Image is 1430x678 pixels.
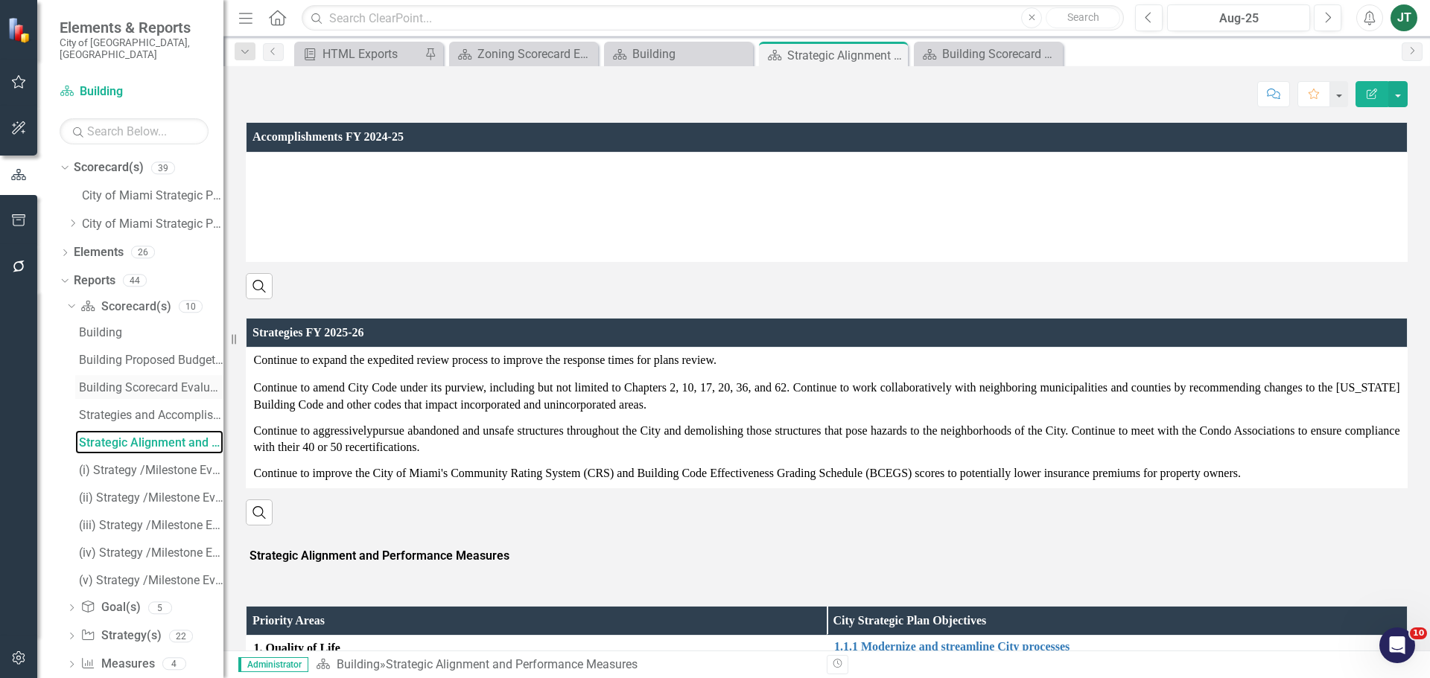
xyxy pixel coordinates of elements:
a: Strategies and Accomplishments [75,403,223,426]
td: Double-Click to Edit [247,234,1408,262]
a: Scorecard(s) [80,298,171,316]
div: 5 [148,601,172,614]
a: Scorecard(s) [74,159,144,176]
div: Strategic Alignment and Performance Measures [386,657,638,671]
a: Measures [80,656,154,673]
img: ClearPoint Strategy [7,16,34,43]
small: City of [GEOGRAPHIC_DATA], [GEOGRAPHIC_DATA] [60,36,209,61]
a: Building [337,657,380,671]
div: 44 [123,274,147,287]
div: (ii) Strategy /Milestone Evaluation and Recommendation Report [79,491,223,505]
td: Double-Click to Edit [247,348,1408,375]
td: Double-Click to Edit [247,207,1408,234]
span: Continue to aggressively [254,424,373,437]
td: Double-Click to Edit [247,152,1408,179]
div: Building [632,45,749,63]
a: 1.1.1 Modernize and streamline City processes [834,640,1400,653]
span: Administrator [238,657,308,672]
td: Double-Click to Edit [247,461,1408,488]
a: Strategy(s) [80,627,161,645]
iframe: Intercom live chat [1379,627,1415,663]
a: City of Miami Strategic Plan (NEW) [82,216,223,233]
a: City of Miami Strategic Plan [82,188,223,205]
p: pursue abandoned and unsafe structures throughout the City and demolishing those structures that ... [254,423,1400,457]
div: 4 [162,658,186,671]
a: HTML Exports [298,45,421,63]
div: Strategic Alignment and Performance Measures [787,46,904,65]
div: (iv) Strategy /Milestone Evaluation and Recommendation Report [79,546,223,560]
a: Building [75,320,223,344]
a: (i) Strategy /Milestone Evaluation and Recommendation Report [75,458,223,482]
div: Zoning Scorecard Evaluation and Recommendations [477,45,594,63]
input: Search ClearPoint... [302,5,1124,31]
a: Elements [74,244,124,261]
div: Building [79,326,223,339]
a: Building Scorecard Evaluation and Recommendations [918,45,1059,63]
a: (iii) Strategy /Milestone Evaluation and Recommendation Report [75,513,223,537]
div: » [316,656,816,674]
div: Building Scorecard Evaluation and Recommendations [942,45,1059,63]
a: Strategic Alignment and Performance Measures [75,430,223,454]
button: Aug-25 [1167,4,1310,31]
span: 1. Quality of Life [254,640,820,657]
div: Building Scorecard Evaluation and Recommendations [79,381,223,394]
div: (iii) Strategy /Milestone Evaluation and Recommendation Report [79,519,223,532]
a: Building Proposed Budget (Strategic Plans and Performance Measures) FY 2025-26 [75,348,223,371]
a: Zoning Scorecard Evaluation and Recommendations [453,45,594,63]
div: (v) Strategy /Milestone Evaluation and Recommendation Report [79,574,223,587]
div: Strategic Alignment and Performance Measures [79,436,223,450]
input: Search Below... [60,118,209,144]
div: (i) Strategy /Milestone Evaluation and Recommendation Report [79,464,223,477]
div: Building Proposed Budget (Strategic Plans and Performance Measures) FY 2025-26 [79,354,223,367]
a: (iv) Strategy /Milestone Evaluation and Recommendation Report [75,540,223,564]
div: Aug-25 [1172,10,1305,28]
a: Building [60,83,209,100]
p: Continue to expand the expedited review process to improve the response times for plans review. [254,352,1400,369]
span: Search [1067,11,1099,23]
a: Reports [74,272,115,290]
a: (v) Strategy /Milestone Evaluation and Recommendation Report [75,568,223,592]
a: Building Scorecard Evaluation and Recommendations [75,375,223,399]
button: JT [1391,4,1417,31]
span: Strategic Alignment and Performance Measures [250,549,509,563]
p: Continue to improve the City of Miami's Community Rating System (CRS) and Building Code Effective... [254,465,1400,482]
span: 10 [1410,627,1427,639]
div: Strategies and Accomplishments [79,409,223,422]
div: 22 [169,630,193,642]
div: HTML Exports [322,45,421,63]
a: (ii) Strategy /Milestone Evaluation and Recommendation Report [75,485,223,509]
td: Double-Click to Edit [247,375,1408,418]
div: 26 [131,246,155,259]
div: 39 [151,161,175,174]
div: 10 [179,300,203,313]
td: Double-Click to Edit [247,418,1408,461]
a: Building [608,45,749,63]
a: Goal(s) [80,599,140,616]
p: Continue to amend City Code under its purview, including but not limited to Chapters 2, 10, 17, 2... [254,380,1400,414]
td: Double-Click to Edit [247,179,1408,207]
span: Elements & Reports [60,19,209,36]
button: Search [1046,7,1120,28]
